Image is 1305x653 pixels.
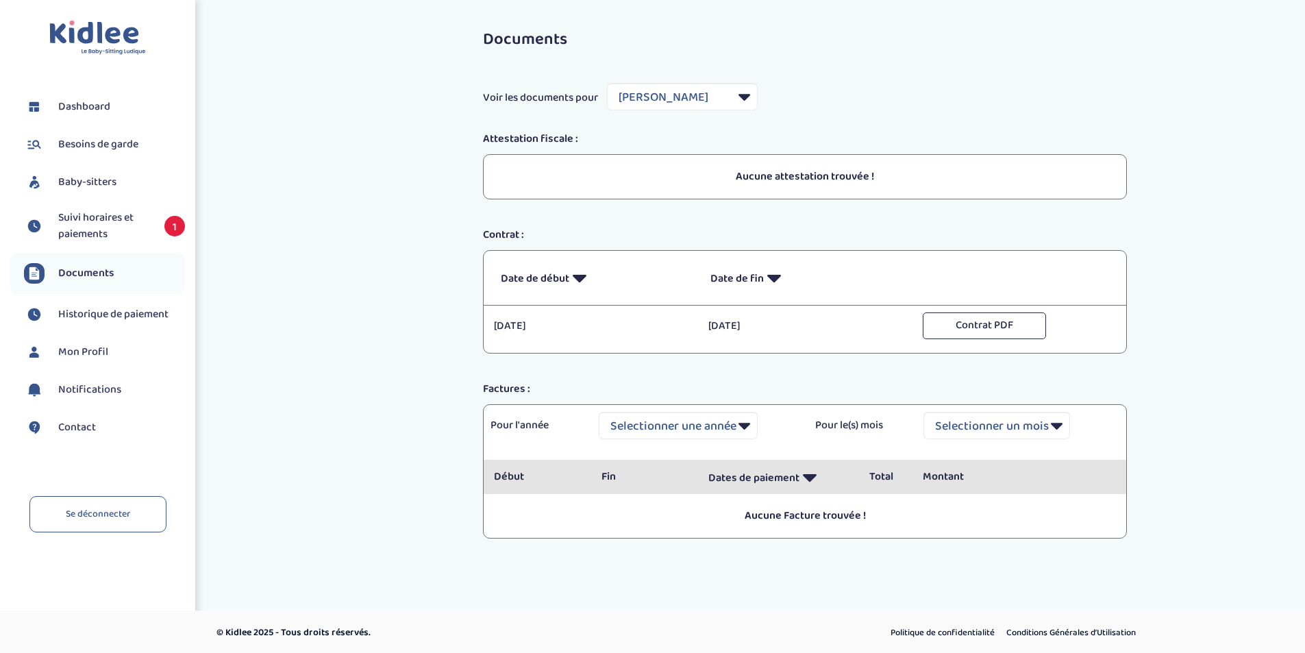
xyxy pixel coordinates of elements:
[473,131,1137,147] div: Attestation fiscale :
[24,216,45,236] img: suivihoraire.svg
[24,97,45,117] img: dashboard.svg
[216,626,711,640] p: © Kidlee 2025 - Tous droits réservés.
[1002,624,1141,642] a: Conditions Générales d’Utilisation
[58,344,108,360] span: Mon Profil
[58,306,169,323] span: Historique de paiement
[24,210,185,243] a: Suivi horaires et paiements 1
[869,469,902,485] p: Total
[710,261,899,295] p: Date de fin
[58,136,138,153] span: Besoins de garde
[24,263,185,284] a: Documents
[24,263,45,284] img: documents.svg
[58,419,96,436] span: Contact
[24,134,45,155] img: besoin.svg
[58,382,121,398] span: Notifications
[58,265,114,282] span: Documents
[24,342,185,362] a: Mon Profil
[24,342,45,362] img: profil.svg
[494,469,580,485] p: Début
[29,496,166,532] a: Se déconnecter
[49,21,146,56] img: logo.svg
[58,174,116,190] span: Baby-sitters
[483,31,1127,49] h3: Documents
[24,380,45,400] img: notification.svg
[473,227,1137,243] div: Contrat :
[494,318,688,334] p: [DATE]
[923,312,1046,339] button: Contrat PDF
[24,304,45,325] img: suivihoraire.svg
[815,417,903,434] p: Pour le(s) mois
[24,172,185,193] a: Baby-sitters
[490,417,578,434] p: Pour l'année
[164,216,185,236] span: 1
[494,508,1116,524] p: Aucune Facture trouvée !
[24,380,185,400] a: Notifications
[923,469,1009,485] p: Montant
[58,99,110,115] span: Dashboard
[708,318,902,334] p: [DATE]
[24,417,185,438] a: Contact
[24,417,45,438] img: contact.svg
[483,90,598,106] span: Voir les documents pour
[24,97,185,117] a: Dashboard
[708,460,849,494] p: Dates de paiement
[24,172,45,193] img: babysitters.svg
[24,304,185,325] a: Historique de paiement
[58,210,151,243] span: Suivi horaires et paiements
[886,624,999,642] a: Politique de confidentialité
[473,381,1137,397] div: Factures :
[601,469,688,485] p: Fin
[501,261,690,295] p: Date de début
[923,318,1046,333] a: Contrat PDF
[24,134,185,155] a: Besoins de garde
[501,169,1109,185] p: Aucune attestation trouvée !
